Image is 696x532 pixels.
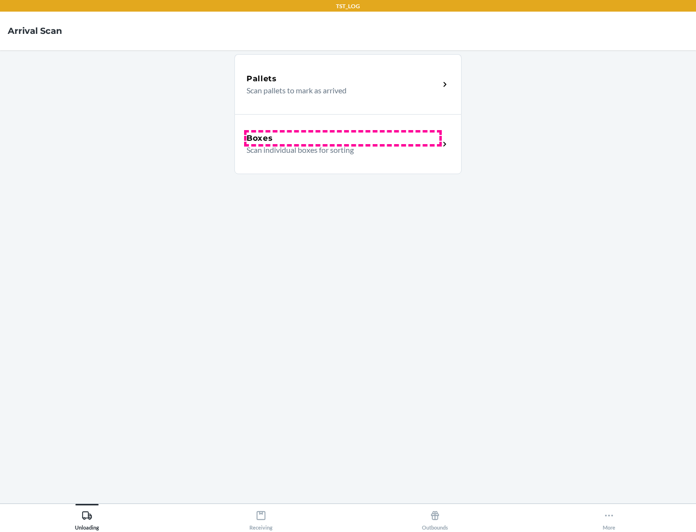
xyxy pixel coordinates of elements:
[249,506,273,531] div: Receiving
[422,506,448,531] div: Outbounds
[246,85,432,96] p: Scan pallets to mark as arrived
[603,506,615,531] div: More
[246,144,432,156] p: Scan individual boxes for sorting
[522,504,696,531] button: More
[348,504,522,531] button: Outbounds
[246,133,273,144] h5: Boxes
[8,25,62,37] h4: Arrival Scan
[336,2,360,11] p: TST_LOG
[75,506,99,531] div: Unloading
[174,504,348,531] button: Receiving
[234,114,462,174] a: BoxesScan individual boxes for sorting
[246,73,277,85] h5: Pallets
[234,54,462,114] a: PalletsScan pallets to mark as arrived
